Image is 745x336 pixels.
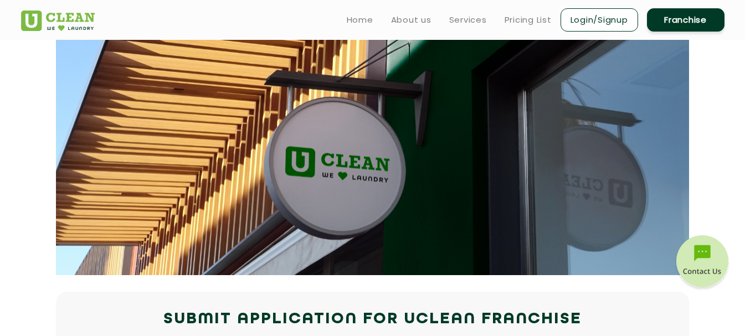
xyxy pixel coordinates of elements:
a: Login/Signup [561,8,638,32]
img: UClean Laundry and Dry Cleaning [21,11,95,31]
a: Home [347,13,373,27]
h2: Submit Application for UCLEAN FRANCHISE [21,306,725,333]
a: About us [391,13,431,27]
img: contact-btn [675,235,730,291]
a: Franchise [647,8,725,32]
a: Services [449,13,487,27]
a: Pricing List [505,13,552,27]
